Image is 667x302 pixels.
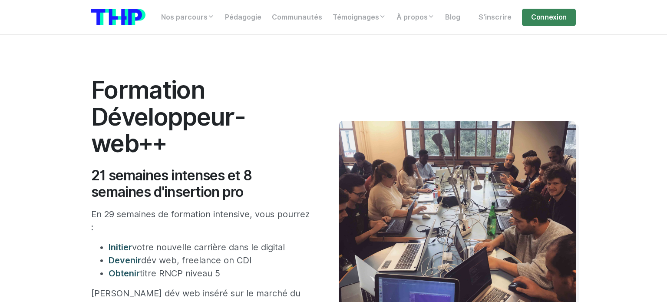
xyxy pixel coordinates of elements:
a: Connexion [522,9,576,26]
a: Nos parcours [156,9,220,26]
h2: 21 semaines intenses et 8 semaines d'insertion pro [91,167,313,201]
img: logo [91,9,145,25]
a: Témoignages [327,9,391,26]
span: Devenir [109,255,141,265]
a: Pédagogie [220,9,267,26]
a: À propos [391,9,440,26]
li: votre nouvelle carrière dans le digital [109,241,313,254]
a: S'inscrire [473,9,517,26]
a: Blog [440,9,466,26]
li: dév web, freelance on CDI [109,254,313,267]
li: titre RNCP niveau 5 [109,267,313,280]
h1: Formation Développeur-web++ [91,76,313,157]
p: En 29 semaines de formation intensive, vous pourrez : [91,208,313,234]
a: Communautés [267,9,327,26]
span: Initier [109,242,132,252]
span: Obtenir [109,268,140,279]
